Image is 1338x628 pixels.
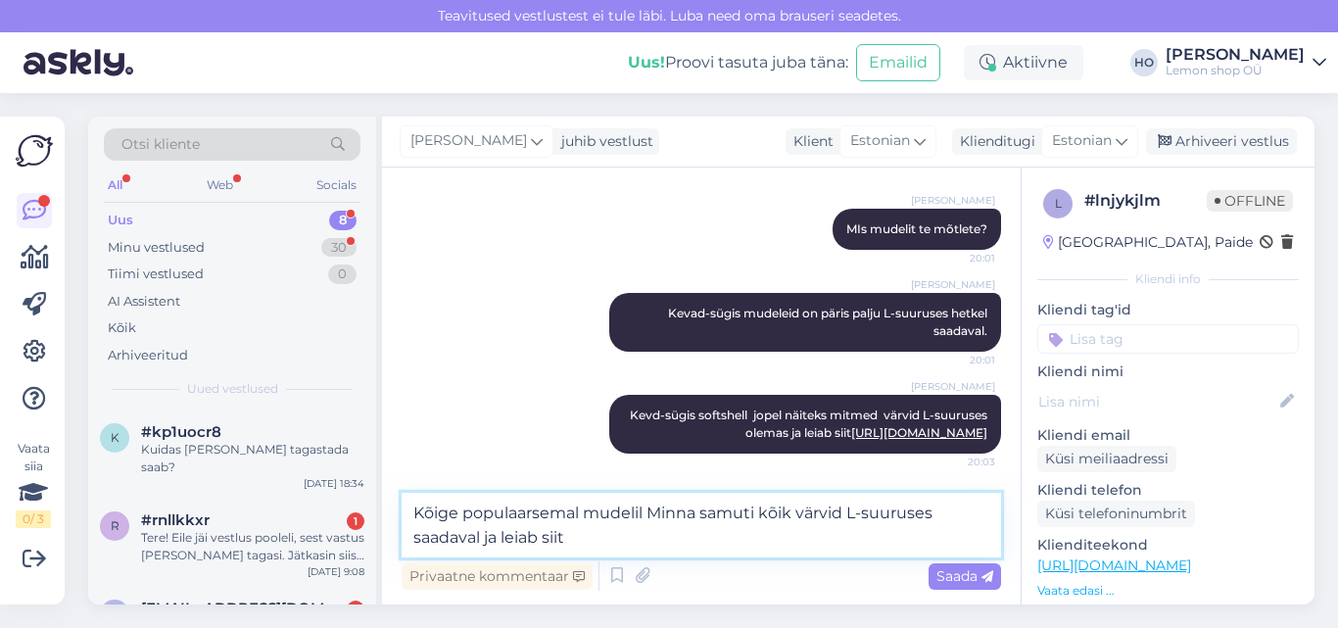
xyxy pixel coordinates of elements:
[911,193,995,208] span: [PERSON_NAME]
[111,430,119,445] span: k
[347,601,364,618] div: 1
[846,221,987,236] span: MIs mudelit te mõtlete?
[628,53,665,72] b: Uus!
[141,423,221,441] span: #kp1uocr8
[553,131,653,152] div: juhib vestlust
[786,131,834,152] div: Klient
[347,512,364,530] div: 1
[964,45,1083,80] div: Aktiivne
[321,238,357,258] div: 30
[108,346,188,365] div: Arhiveeritud
[1166,63,1305,78] div: Lemon shop OÜ
[328,265,357,284] div: 0
[922,251,995,266] span: 20:01
[141,441,364,476] div: Kuidas [PERSON_NAME] tagastada saab?
[922,353,995,367] span: 20:01
[936,567,993,585] span: Saada
[16,132,53,169] img: Askly Logo
[121,134,200,155] span: Otsi kliente
[1146,128,1297,155] div: Arhiveeri vestlus
[108,318,136,338] div: Kõik
[111,518,119,533] span: r
[1037,582,1299,600] p: Vaata edasi ...
[1052,130,1112,152] span: Estonian
[108,292,180,312] div: AI Assistent
[402,493,1001,557] textarea: Kõige populaarsemal mudelil Minna samuti kõik värvid L-suuruses saadaval ja leiab siit
[410,130,527,152] span: [PERSON_NAME]
[104,172,126,198] div: All
[850,130,910,152] span: Estonian
[1037,535,1299,556] p: Klienditeekond
[108,211,133,230] div: Uus
[1037,425,1299,446] p: Kliendi email
[668,306,990,338] span: Kevad-sügis mudeleid on päris palju L-suuruses hetkel saadaval.
[851,425,987,440] a: [URL][DOMAIN_NAME]
[1084,189,1207,213] div: # lnjykjlm
[952,131,1035,152] div: Klienditugi
[1038,391,1276,412] input: Lisa nimi
[856,44,940,81] button: Emailid
[308,564,364,579] div: [DATE] 9:08
[1037,446,1176,472] div: Küsi meiliaadressi
[108,265,204,284] div: Tiimi vestlused
[402,563,593,590] div: Privaatne kommentaar
[1130,49,1158,76] div: HO
[108,238,205,258] div: Minu vestlused
[911,379,995,394] span: [PERSON_NAME]
[1166,47,1326,78] a: [PERSON_NAME]Lemon shop OÜ
[203,172,237,198] div: Web
[1055,196,1062,211] span: l
[304,476,364,491] div: [DATE] 18:34
[1037,324,1299,354] input: Lisa tag
[1037,480,1299,501] p: Kliendi telefon
[1207,190,1293,212] span: Offline
[1037,556,1191,574] a: [URL][DOMAIN_NAME]
[630,408,990,440] span: Kevd-sügis softshell jopel näiteks mitmed värvid L-suuruses olemas ja leiab siit
[187,380,278,398] span: Uued vestlused
[1037,501,1195,527] div: Küsi telefoninumbrit
[329,211,357,230] div: 8
[1037,362,1299,382] p: Kliendi nimi
[922,455,995,469] span: 20:03
[628,51,848,74] div: Proovi tasuta juba täna:
[1043,232,1253,253] div: [GEOGRAPHIC_DATA], Paide
[141,600,345,617] span: riismann62@gmail.com
[1166,47,1305,63] div: [PERSON_NAME]
[16,510,51,528] div: 0 / 3
[141,511,210,529] span: #rnllkkxr
[141,529,364,564] div: Tere! Eile jäi vestlus pooleli, sest vastus [PERSON_NAME] tagasi. Jätkasin siis gmaili kaudu, kus...
[312,172,360,198] div: Socials
[16,440,51,528] div: Vaata siia
[1037,300,1299,320] p: Kliendi tag'id
[1037,270,1299,288] div: Kliendi info
[911,277,995,292] span: [PERSON_NAME]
